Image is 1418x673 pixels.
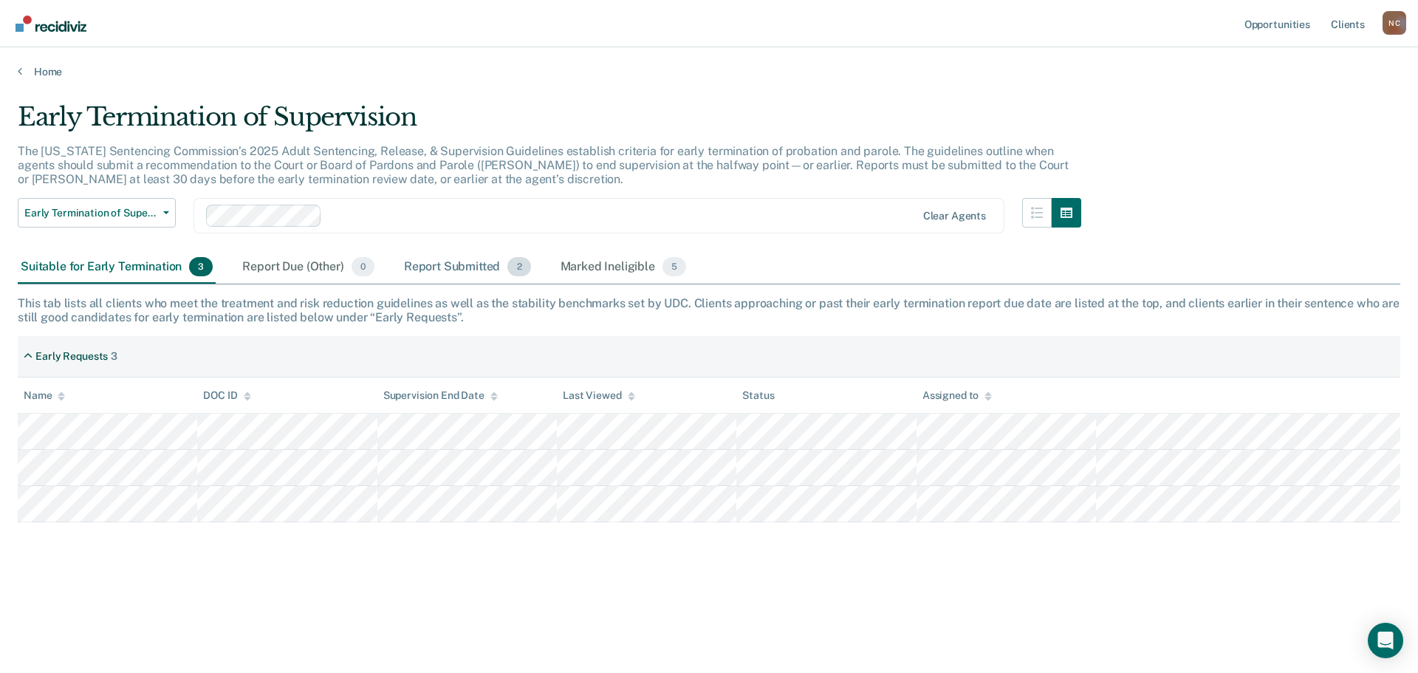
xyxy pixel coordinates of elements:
span: 5 [662,257,686,276]
span: 2 [507,257,530,276]
div: N C [1383,11,1406,35]
div: DOC ID [203,389,250,402]
a: Home [18,65,1400,78]
div: Last Viewed [563,389,634,402]
div: Suitable for Early Termination3 [18,251,216,284]
div: Clear agents [923,210,986,222]
div: Supervision End Date [383,389,498,402]
div: Marked Ineligible5 [558,251,690,284]
button: Early Termination of Supervision [18,198,176,228]
span: 3 [189,257,213,276]
div: Name [24,389,65,402]
div: Status [742,389,774,402]
span: 0 [352,257,374,276]
img: Recidiviz [16,16,86,32]
div: 3 [111,350,117,363]
button: Profile dropdown button [1383,11,1406,35]
div: Open Intercom Messenger [1368,623,1403,658]
div: Assigned to [922,389,992,402]
div: This tab lists all clients who meet the treatment and risk reduction guidelines as well as the st... [18,296,1400,324]
div: Report Due (Other)0 [239,251,377,284]
div: Early Requests3 [18,344,123,369]
p: The [US_STATE] Sentencing Commission’s 2025 Adult Sentencing, Release, & Supervision Guidelines e... [18,144,1069,186]
span: Early Termination of Supervision [24,207,157,219]
div: Early Termination of Supervision [18,102,1081,144]
div: Early Requests [35,350,108,363]
div: Report Submitted2 [401,251,534,284]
